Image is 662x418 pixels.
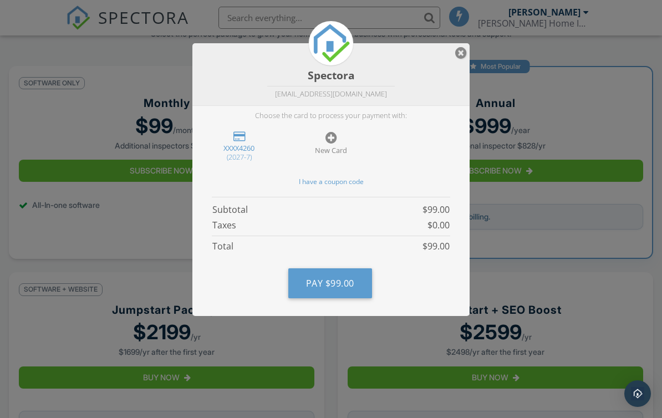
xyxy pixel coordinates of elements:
span: Pay [306,277,323,289]
span: $99.00 [325,277,354,289]
span: $99.00 [422,240,450,252]
div: (2027-7) [204,152,274,161]
span: Total [212,240,233,252]
span: $99.00 [422,203,450,216]
div: [EMAIL_ADDRESS][DOMAIN_NAME] [203,89,459,99]
div: I have a coupon code [200,177,462,186]
span: Subtotal [212,203,248,216]
p: Choose the card to process your payment with: [255,111,407,120]
div: New Card [296,146,366,155]
span: Taxes [212,219,236,231]
span: $0.00 [427,219,450,231]
button: Pay $99.00 [288,268,372,298]
div: XXXX4260 [204,144,274,152]
div: Spectora [203,68,459,83]
div: Open Intercom Messenger [624,380,651,407]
